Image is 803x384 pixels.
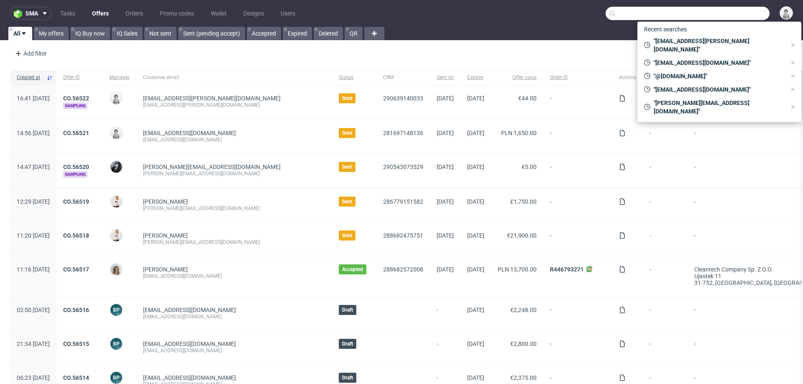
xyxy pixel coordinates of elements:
a: CO.56522 [63,95,89,102]
span: - [437,307,454,320]
span: 06:23 [DATE] [17,374,50,381]
span: 12:29 [DATE] [17,198,50,205]
a: Wallet [206,7,232,20]
span: "[EMAIL_ADDRESS][DOMAIN_NAME]" [650,59,786,67]
span: - [550,232,606,246]
div: [PERSON_NAME][EMAIL_ADDRESS][DOMAIN_NAME] [143,205,325,212]
span: €2,800.00 [510,340,537,347]
a: Deleted [314,27,343,40]
a: QR [345,27,363,40]
span: [EMAIL_ADDRESS][PERSON_NAME][DOMAIN_NAME] [143,95,281,102]
a: [PERSON_NAME] [143,232,188,239]
span: [DATE] [467,374,484,381]
span: - [550,95,606,109]
span: - [550,198,606,212]
a: CO.56521 [63,130,89,136]
span: [DATE] [437,198,454,205]
a: All [8,27,32,40]
span: - [650,198,681,212]
span: 02:50 [DATE] [17,307,50,313]
a: Expired [283,27,312,40]
img: Mari Fok [110,196,122,207]
span: €2,375.00 [510,374,537,381]
a: Users [276,7,300,20]
span: Status [339,74,370,81]
a: Not sent [144,27,176,40]
span: sma [26,10,38,16]
img: Dudek Mariola [780,7,792,19]
span: [DATE] [467,232,484,239]
span: [EMAIL_ADDRESS][DOMAIN_NAME] [143,130,236,136]
span: - [650,340,681,354]
span: - [650,164,681,178]
span: 14:56 [DATE] [17,130,50,136]
span: Manager [110,74,130,81]
figcaption: BP [110,304,122,316]
span: [EMAIL_ADDRESS][DOMAIN_NAME] [143,374,236,381]
div: [PERSON_NAME][EMAIL_ADDRESS][DOMAIN_NAME] [143,170,325,177]
a: Sent (pending accept) [178,27,245,40]
span: "[PERSON_NAME][EMAIL_ADDRESS][DOMAIN_NAME]" [650,99,786,115]
a: IQ Buy now [70,27,110,40]
img: logo [14,9,26,18]
div: [EMAIL_ADDRESS][DOMAIN_NAME] [143,273,325,279]
div: Add filter [12,47,49,60]
span: Draft [342,307,353,313]
a: 288682475751 [383,232,423,239]
span: Sent [342,164,352,170]
span: PLN 13,700.00 [498,266,537,273]
span: Accepted [342,266,363,273]
span: £1,750.00 [510,198,537,205]
a: [PERSON_NAME] [143,266,188,273]
div: [PERSON_NAME][EMAIL_ADDRESS][DOMAIN_NAME] [143,239,325,246]
span: "[EMAIL_ADDRESS][DOMAIN_NAME]" [650,85,786,94]
figcaption: BP [110,372,122,384]
a: CO.56520 [63,164,89,170]
span: [DATE] [437,130,454,136]
span: [DATE] [467,340,484,347]
span: [DATE] [467,130,484,136]
a: 288682572008 [383,266,423,273]
a: Tasks [55,7,80,20]
span: [DATE] [437,164,454,170]
a: R446793271 [550,266,584,273]
a: CO.56517 [63,266,89,273]
span: 14:47 [DATE] [17,164,50,170]
span: [PERSON_NAME][EMAIL_ADDRESS][DOMAIN_NAME] [143,164,281,170]
a: Orders [120,7,148,20]
span: "[EMAIL_ADDRESS][PERSON_NAME][DOMAIN_NAME]" [650,37,786,54]
span: Customer email [143,74,325,81]
span: Sent [342,130,352,136]
span: [EMAIL_ADDRESS][DOMAIN_NAME] [143,307,236,313]
span: PLN 1,650.00 [501,130,537,136]
span: [DATE] [437,266,454,273]
span: [DATE] [467,266,484,273]
span: - [550,307,606,320]
a: 281697148136 [383,130,423,136]
a: CO.56515 [63,340,89,347]
span: 11:20 [DATE] [17,232,50,239]
span: [DATE] [437,232,454,239]
div: [EMAIL_ADDRESS][DOMAIN_NAME] [143,347,325,354]
img: Mari Fok [110,230,122,241]
img: Monika Poźniak [110,264,122,275]
span: - [550,340,606,354]
span: - [650,130,681,143]
span: Sent [342,198,352,205]
img: Dudek Mariola [110,127,122,139]
span: Order ID [550,74,606,81]
span: - [437,340,454,354]
span: - [550,130,606,143]
span: €5.00 [522,164,537,170]
img: Philippe Dubuy [110,161,122,173]
div: [EMAIL_ADDRESS][DOMAIN_NAME] [143,313,325,320]
span: [DATE] [467,164,484,170]
span: "@[DOMAIN_NAME]" [650,72,786,80]
span: 16:41 [DATE] [17,95,50,102]
span: [EMAIL_ADDRESS][DOMAIN_NAME] [143,340,236,347]
a: CO.56514 [63,374,89,381]
a: 290639140033 [383,95,423,102]
a: IQ Sales [112,27,143,40]
span: Offer ID [63,74,96,81]
span: [DATE] [467,95,484,102]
